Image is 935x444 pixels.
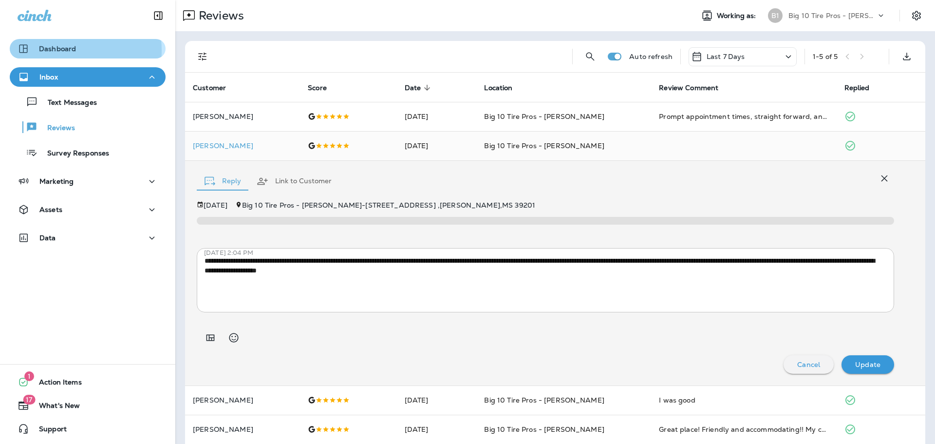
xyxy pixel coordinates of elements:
p: Dashboard [39,45,76,53]
p: [PERSON_NAME] [193,396,292,404]
span: Big 10 Tire Pros - [PERSON_NAME] - [STREET_ADDRESS] , [PERSON_NAME] , MS 39201 [242,201,535,210]
button: Link to Customer [249,164,339,199]
td: [DATE] [397,102,477,131]
button: Add in a premade template [201,328,220,347]
button: 1Action Items [10,372,166,392]
button: Survey Responses [10,142,166,163]
p: [PERSON_NAME] [193,425,292,433]
button: Cancel [784,355,834,374]
span: Review Comment [659,84,718,92]
span: Date [405,83,434,92]
button: Export as CSV [897,47,916,66]
button: Dashboard [10,39,166,58]
span: Big 10 Tire Pros - [PERSON_NAME] [484,112,604,121]
button: 17What's New [10,396,166,415]
div: 1 - 5 of 5 [813,53,838,60]
button: Marketing [10,172,166,191]
span: Replied [844,84,870,92]
span: Location [484,83,525,92]
p: [PERSON_NAME] [193,113,292,120]
span: Date [405,84,421,92]
span: Review Comment [659,83,731,92]
p: Reviews [37,124,75,133]
button: Search Reviews [580,47,600,66]
td: [DATE] [397,131,477,160]
div: Prompt appointment times, straight forward, and honest. Next time I have car trouble they will be... [659,112,828,121]
span: Score [308,83,339,92]
span: Location [484,84,512,92]
p: [DATE] [204,201,227,209]
div: Great place! Friendly and accommodating!! My car is happy after its oil change and tuneup!! [659,425,828,434]
p: Assets [39,206,62,213]
span: Support [29,425,67,437]
p: Cancel [797,361,820,368]
p: Last 7 Days [707,53,745,60]
td: [DATE] [397,415,477,444]
p: Data [39,234,56,242]
button: Filters [193,47,212,66]
button: Collapse Sidebar [145,6,172,25]
p: Update [855,361,880,368]
div: Click to view Customer Drawer [193,142,292,150]
button: Data [10,228,166,248]
p: Reviews [195,8,244,23]
p: Marketing [39,177,74,185]
td: [DATE] [397,386,477,415]
p: [DATE] 2:04 PM [204,249,901,257]
span: Big 10 Tire Pros - [PERSON_NAME] [484,141,604,150]
span: 1 [24,371,34,381]
button: Support [10,419,166,439]
p: [PERSON_NAME] [193,142,292,150]
div: I was good [659,395,828,405]
button: Text Messages [10,92,166,112]
button: Select an emoji [224,328,243,347]
button: Reply [197,164,249,199]
span: Big 10 Tire Pros - [PERSON_NAME] [484,425,604,434]
button: Update [841,355,894,374]
p: Auto refresh [629,53,673,60]
p: Big 10 Tire Pros - [PERSON_NAME] [788,12,876,19]
span: Action Items [29,378,82,390]
button: Reviews [10,117,166,137]
div: B1 [768,8,783,23]
span: Score [308,84,327,92]
span: Customer [193,83,239,92]
p: Text Messages [38,98,97,108]
p: Inbox [39,73,58,81]
span: 17 [23,395,35,405]
button: Settings [908,7,925,24]
span: Replied [844,83,882,92]
span: Working as: [717,12,758,20]
button: Inbox [10,67,166,87]
span: What's New [29,402,80,413]
p: Survey Responses [37,149,109,158]
button: Assets [10,200,166,219]
span: Big 10 Tire Pros - [PERSON_NAME] [484,396,604,405]
span: Customer [193,84,226,92]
